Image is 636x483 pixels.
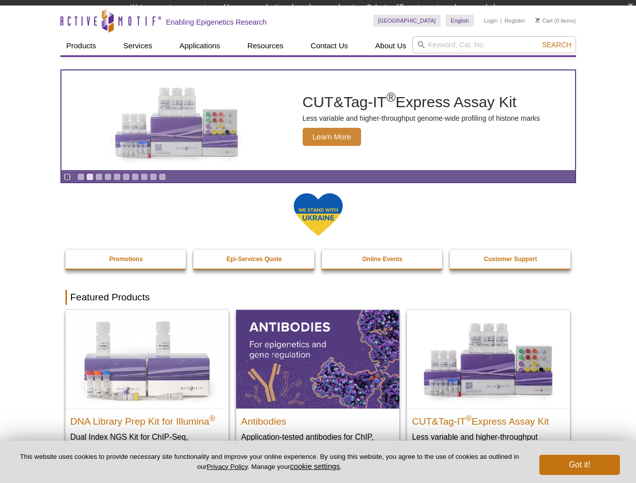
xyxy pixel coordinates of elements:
img: We Stand With Ukraine [293,192,343,237]
a: Epi-Services Quote [193,250,315,269]
a: Go to slide 5 [113,173,121,181]
button: cookie settings [290,462,340,470]
a: Promotions [65,250,187,269]
a: Contact Us [305,36,354,55]
h2: CUT&Tag-IT Express Assay Kit [412,412,565,427]
a: Resources [241,36,290,55]
strong: Epi-Services Quote [227,256,282,263]
img: All Antibodies [236,310,399,409]
a: Online Events [322,250,444,269]
a: Go to slide 3 [95,173,103,181]
a: Customer Support [450,250,572,269]
h2: CUT&Tag-IT Express Assay Kit [303,95,540,110]
p: Less variable and higher-throughput genome-wide profiling of histone marks [303,114,540,123]
p: Less variable and higher-throughput genome-wide profiling of histone marks​. [412,432,565,452]
sup: ® [209,414,216,423]
a: [GEOGRAPHIC_DATA] [373,15,441,27]
li: | [501,15,502,27]
a: Cart [535,17,553,24]
p: This website uses cookies to provide necessary site functionality and improve your online experie... [16,452,523,471]
a: Go to slide 9 [150,173,157,181]
a: Login [484,17,498,24]
a: DNA Library Prep Kit for Illumina DNA Library Prep Kit for Illumina® Dual Index NGS Kit for ChIP-... [65,310,229,472]
a: Go to slide 6 [122,173,130,181]
strong: Promotions [109,256,143,263]
p: Dual Index NGS Kit for ChIP-Seq, CUT&RUN, and ds methylated DNA assays. [70,432,224,462]
p: Application-tested antibodies for ChIP, CUT&Tag, and CUT&RUN. [241,432,394,452]
sup: ® [386,90,395,104]
a: Toggle autoplay [63,173,71,181]
a: Services [117,36,159,55]
button: Search [539,40,574,49]
a: Go to slide 2 [86,173,94,181]
a: CUT&Tag-IT Express Assay Kit CUT&Tag-IT®Express Assay Kit Less variable and higher-throughput gen... [61,70,575,170]
a: Go to slide 7 [131,173,139,181]
a: English [446,15,474,27]
img: DNA Library Prep Kit for Illumina [65,310,229,409]
li: (0 items) [535,15,576,27]
img: CUT&Tag-IT Express Assay Kit [94,65,260,176]
h2: Enabling Epigenetics Research [166,18,267,27]
a: Products [60,36,102,55]
h2: Featured Products [65,290,571,305]
strong: Customer Support [484,256,537,263]
a: Go to slide 4 [104,173,112,181]
h2: DNA Library Prep Kit for Illumina [70,412,224,427]
input: Keyword, Cat. No. [412,36,576,53]
a: About Us [369,36,412,55]
a: Register [505,17,525,24]
a: Go to slide 8 [140,173,148,181]
h2: Antibodies [241,412,394,427]
a: CUT&Tag-IT® Express Assay Kit CUT&Tag-IT®Express Assay Kit Less variable and higher-throughput ge... [407,310,570,462]
a: Privacy Policy [206,463,247,470]
a: Go to slide 1 [77,173,85,181]
img: Your Cart [535,18,540,23]
button: Got it! [539,455,620,475]
sup: ® [466,414,472,423]
img: CUT&Tag-IT® Express Assay Kit [407,310,570,409]
a: Go to slide 10 [159,173,166,181]
strong: Online Events [362,256,402,263]
a: Applications [173,36,226,55]
span: Learn More [303,128,362,146]
a: All Antibodies Antibodies Application-tested antibodies for ChIP, CUT&Tag, and CUT&RUN. [236,310,399,462]
span: Search [542,41,571,49]
article: CUT&Tag-IT Express Assay Kit [61,70,575,170]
